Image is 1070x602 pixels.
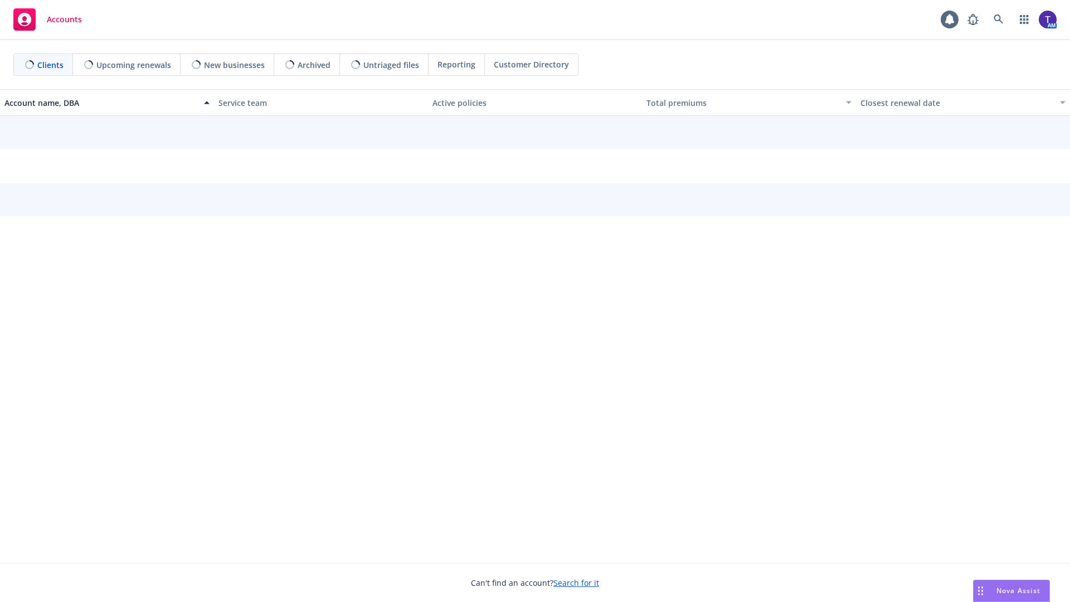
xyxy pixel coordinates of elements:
a: Report a Bug [962,8,984,31]
button: Total premiums [642,89,856,116]
div: Closest renewal date [860,97,1053,109]
img: photo [1039,11,1057,28]
span: New businesses [204,59,265,71]
span: Clients [37,59,64,71]
span: Nova Assist [996,586,1040,595]
span: Reporting [437,59,475,70]
button: Nova Assist [973,580,1050,602]
div: Drag to move [974,580,988,601]
div: Account name, DBA [4,97,197,109]
button: Active policies [428,89,642,116]
span: Customer Directory [494,59,569,70]
span: Archived [298,59,330,71]
span: Upcoming renewals [96,59,171,71]
span: Untriaged files [363,59,419,71]
button: Service team [214,89,428,116]
a: Accounts [9,4,86,35]
span: Can't find an account? [471,577,599,589]
a: Search for it [553,577,599,588]
span: Accounts [47,15,82,24]
a: Switch app [1013,8,1035,31]
a: Search [988,8,1010,31]
div: Active policies [432,97,638,109]
div: Total premiums [646,97,839,109]
div: Service team [218,97,424,109]
button: Closest renewal date [856,89,1070,116]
